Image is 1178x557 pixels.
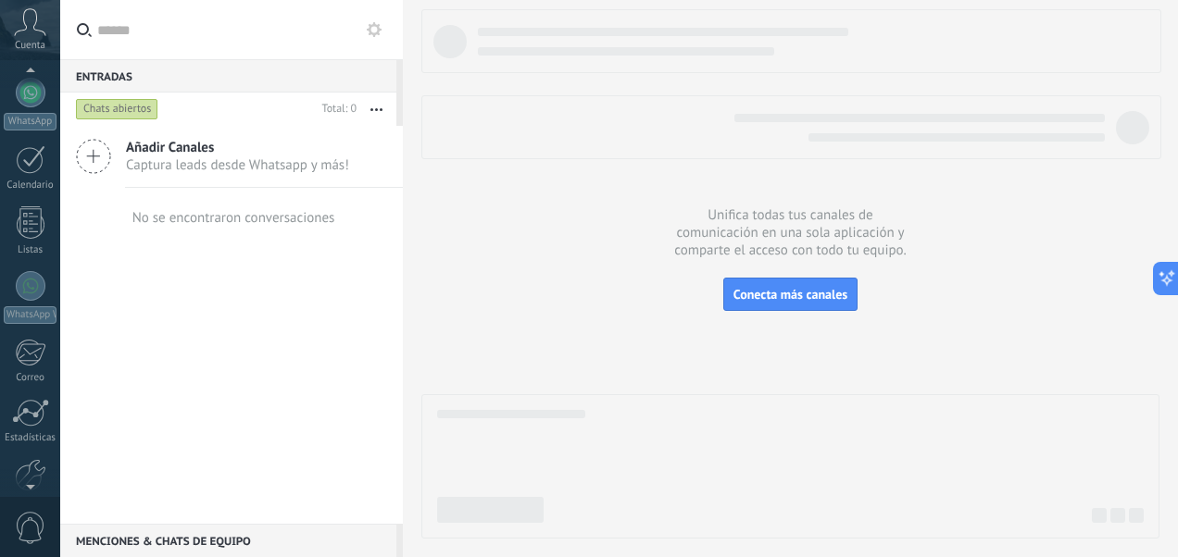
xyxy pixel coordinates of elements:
span: Añadir Canales [126,139,349,156]
div: Correo [4,372,57,384]
span: Captura leads desde Whatsapp y más! [126,156,349,174]
span: Conecta más canales [733,286,847,303]
div: WhatsApp Whatcrm [4,306,56,324]
button: Más [357,93,396,126]
div: Estadísticas [4,432,57,444]
span: Cuenta [15,40,45,52]
div: Chats abiertos [76,98,158,120]
div: Total: 0 [315,100,357,118]
div: No se encontraron conversaciones [132,209,335,227]
button: Conecta más canales [723,278,858,311]
div: Entradas [60,59,396,93]
div: WhatsApp [4,113,56,130]
div: Menciones & Chats de equipo [60,524,396,557]
img: WhatsApp Whatcrm [22,278,39,294]
div: Calendario [4,179,57,192]
div: Listas [4,244,57,256]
